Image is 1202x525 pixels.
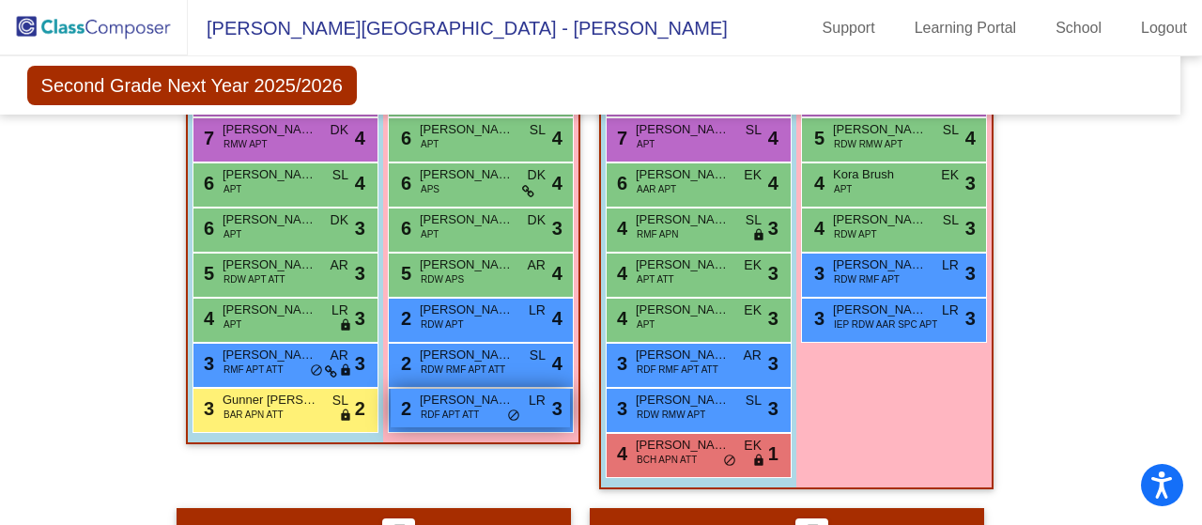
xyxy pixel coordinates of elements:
span: [PERSON_NAME] [420,120,514,139]
span: [PERSON_NAME] [833,210,927,229]
span: BAR APN ATT [223,408,284,422]
span: Kora Brush [833,165,927,184]
span: AR [528,255,546,275]
span: RMW APT [223,137,268,151]
span: 4 [355,124,365,152]
span: APT [223,227,241,241]
span: 3 [965,259,976,287]
span: SL [530,120,546,140]
span: [PERSON_NAME] [420,255,514,274]
span: EK [744,165,762,185]
span: RDF APT ATT [421,408,479,422]
span: 1 [768,440,778,468]
span: BCH APN ATT [637,453,697,467]
span: 4 [355,169,365,197]
span: 3 [768,304,778,332]
span: EK [744,255,762,275]
span: AR [331,255,348,275]
span: DK [331,120,348,140]
span: 3 [199,398,214,419]
span: do_not_disturb_alt [507,409,520,424]
span: 2 [396,398,411,419]
span: RDW APS [421,272,464,286]
span: SL [332,391,348,410]
span: [PERSON_NAME] [420,165,514,184]
span: [PERSON_NAME] [223,255,316,274]
span: [PERSON_NAME][GEOGRAPHIC_DATA] - [PERSON_NAME] [188,13,728,43]
span: RDF RMF APT ATT [637,363,718,377]
span: [PERSON_NAME] [223,120,316,139]
span: 3 [768,394,778,423]
a: Learning Portal [900,13,1032,43]
span: [PERSON_NAME] [223,301,316,319]
span: 3 [612,398,627,419]
span: 3 [768,259,778,287]
span: 3 [768,214,778,242]
span: [PERSON_NAME] [636,436,730,455]
a: Logout [1126,13,1202,43]
span: [PERSON_NAME] [420,301,514,319]
span: AR [744,346,762,365]
span: RDW APT [834,227,877,241]
span: EK [941,165,959,185]
span: [PERSON_NAME] [420,210,514,229]
span: 3 [199,353,214,374]
span: 3 [768,349,778,378]
span: SL [746,210,762,230]
span: [PERSON_NAME] [223,210,316,229]
span: RDW APT [421,317,464,332]
span: 7 [199,128,214,148]
span: 5 [809,128,824,148]
span: APT ATT [637,272,674,286]
span: [PERSON_NAME] [420,391,514,409]
span: DK [528,165,546,185]
span: 4 [612,443,627,464]
span: 3 [355,304,365,332]
span: 3 [809,263,824,284]
span: [PERSON_NAME] [636,301,730,319]
span: [PERSON_NAME] [223,165,316,184]
span: 5 [396,263,411,284]
span: RDW RMF APT [834,272,900,286]
span: LR [529,391,546,410]
span: EK [744,436,762,456]
span: 3 [355,349,365,378]
span: 3 [965,304,976,332]
span: APT [637,137,655,151]
span: 4 [768,169,778,197]
span: 3 [552,214,562,242]
span: APS [421,182,439,196]
span: lock [752,454,765,469]
span: Second Grade Next Year 2025/2026 [27,66,357,105]
span: SL [332,165,348,185]
span: 7 [612,128,627,148]
span: [PERSON_NAME] [636,165,730,184]
span: 3 [965,169,976,197]
span: [PERSON_NAME] [636,120,730,139]
span: 2 [396,308,411,329]
span: AAR APT [637,182,676,196]
span: RDW RMW APT [834,137,902,151]
span: 4 [552,349,562,378]
span: lock [339,409,352,424]
span: 5 [199,263,214,284]
span: SL [943,210,959,230]
span: lock [339,318,352,333]
span: lock [339,363,352,378]
span: SL [943,120,959,140]
span: SL [746,391,762,410]
span: [PERSON_NAME] [833,120,927,139]
span: 4 [552,259,562,287]
span: RDW RMW APT [637,408,705,422]
span: APT [637,317,655,332]
span: RDW RMF APT ATT [421,363,505,377]
span: lock [752,228,765,243]
span: 6 [199,218,214,239]
span: RMF APT ATT [223,363,284,377]
span: APT [421,137,439,151]
span: SL [746,120,762,140]
span: AR [331,346,348,365]
span: 4 [199,308,214,329]
span: 4 [612,263,627,284]
span: LR [331,301,348,320]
